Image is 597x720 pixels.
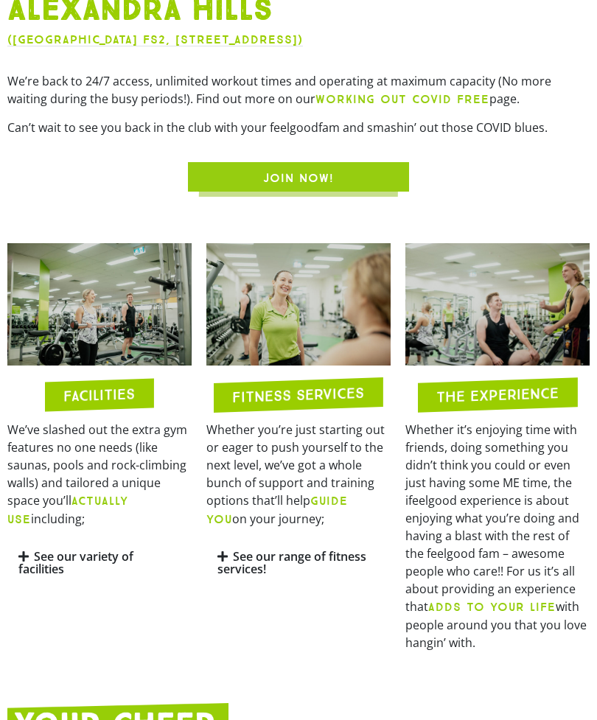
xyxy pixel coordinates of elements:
[7,421,192,528] p: We’ve slashed out the extra gym features no one needs (like saunas, pools and rock-climbing walls...
[436,385,559,405] h2: THE EXPERIENCE
[405,421,590,651] div: Whether it’s enjoying time with friends, doing something you didn’t think you could or even just ...
[206,539,391,587] div: See our range of fitness services!
[315,91,489,107] a: WORKING OUT COVID FREE
[63,387,135,404] h2: FACILITIES
[232,385,364,405] h2: FITNESS SERVICES
[7,539,192,587] div: See our variety of facilities
[263,169,334,187] span: JOIN NOW!
[7,72,590,108] p: We’re back to 24/7 access, unlimited workout times and operating at maximum capacity (No more wai...
[206,421,391,528] p: Whether you’re just starting out or eager to push yourself to the next level, we’ve got a whole b...
[7,32,303,46] a: ([GEOGRAPHIC_DATA] FS2, [STREET_ADDRESS])
[217,548,366,577] a: See our range of fitness services!
[188,162,409,192] a: JOIN NOW!
[315,92,489,106] b: WORKING OUT COVID FREE
[7,119,590,136] p: Can’t wait to see you back in the club with your feelgoodfam and smashin’ out those COVID blues.
[428,600,556,614] strong: ADDS TO YOUR LIFE
[18,548,133,577] a: See our variety of facilities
